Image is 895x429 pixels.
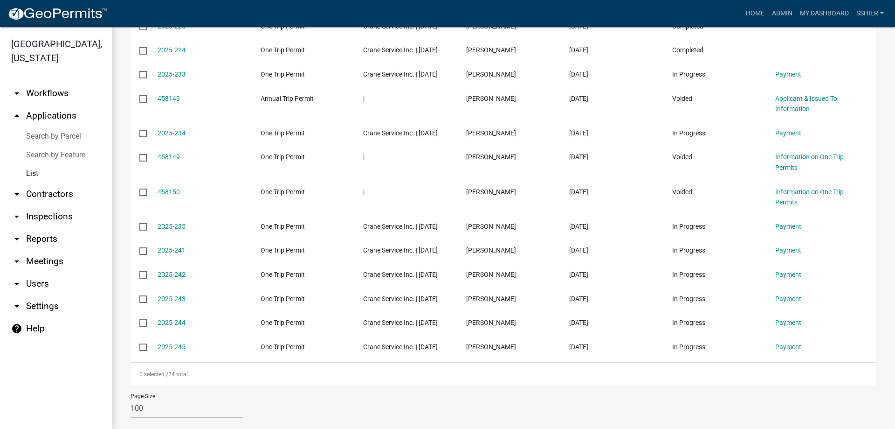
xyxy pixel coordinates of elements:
span: 0 selected / [139,371,168,378]
span: One Trip Permit [261,319,305,326]
span: In Progress [672,246,705,254]
span: Voided [672,95,692,102]
span: Josh Warner [466,46,516,54]
span: 08/01/2025 [569,70,588,78]
a: 458149 [158,153,180,161]
span: Crane Service Inc. | 08/21/2025 [363,295,438,302]
a: 2025-241 [158,246,186,254]
a: 2025-225 [158,22,186,30]
span: Josh Warner [466,188,516,196]
i: arrow_drop_down [11,301,22,312]
a: 2025-244 [158,319,186,326]
i: arrow_drop_down [11,88,22,99]
span: Josh Warner [466,319,516,326]
a: 2025-224 [158,46,186,54]
span: Crane Service Inc. | 08/21/2025 [363,271,438,278]
a: 458143 [158,95,180,102]
a: Payment [775,343,801,351]
span: Josh Warner [466,271,516,278]
span: 08/21/2025 [569,295,588,302]
a: sshier [853,5,888,22]
span: Crane Service Inc. | 08/21/2025 [363,246,438,254]
span: | [363,188,365,196]
span: 08/21/2025 [569,271,588,278]
span: 08/21/2025 [569,319,588,326]
span: Josh Warner [466,246,516,254]
span: One Trip Permit [261,46,305,54]
span: Josh Warner [466,295,516,302]
a: 2025-234 [158,129,186,137]
a: 2025-233 [158,70,186,78]
span: Josh Warner [466,22,516,30]
a: Payment [775,246,801,254]
span: One Trip Permit [261,153,305,161]
span: | [363,95,365,102]
span: Completed [672,22,703,30]
span: Crane Service Inc. | 08/01/2025 [363,223,438,230]
span: One Trip Permit [261,129,305,137]
span: Josh Warner [466,153,516,161]
a: Payment [775,319,801,326]
span: Annual Trip Permit [261,95,314,102]
a: 458150 [158,188,180,196]
i: arrow_drop_down [11,211,22,222]
a: 2025-235 [158,223,186,230]
span: One Trip Permit [261,188,305,196]
span: Josh Warner [466,95,516,102]
span: One Trip Permit [261,223,305,230]
a: Payment [775,129,801,137]
span: One Trip Permit [261,22,305,30]
a: Information on One Trip Permits [775,188,844,206]
span: One Trip Permit [261,295,305,302]
a: 2025-242 [158,271,186,278]
span: Crane Service Inc. | 07/28/2025 [363,22,438,30]
span: Josh Warner [466,223,516,230]
span: One Trip Permit [261,271,305,278]
i: arrow_drop_down [11,256,22,267]
a: Information on One Trip Permits [775,153,844,171]
span: In Progress [672,70,705,78]
span: In Progress [672,223,705,230]
i: arrow_drop_down [11,233,22,245]
a: Payment [775,271,801,278]
span: One Trip Permit [261,343,305,351]
span: 08/01/2025 [569,188,588,196]
span: Voided [672,188,692,196]
a: Payment [775,70,801,78]
span: 08/01/2025 [569,223,588,230]
a: 2025-245 [158,343,186,351]
span: In Progress [672,343,705,351]
span: 08/21/2025 [569,343,588,351]
i: arrow_drop_down [11,189,22,200]
span: 08/01/2025 [569,95,588,102]
span: 07/28/2025 [569,46,588,54]
a: Payment [775,295,801,302]
span: In Progress [672,295,705,302]
span: Crane Service Inc. | 07/28/2025 [363,46,438,54]
span: 08/01/2025 [569,153,588,161]
span: Crane Service Inc. | 08/01/2025 [363,70,438,78]
span: In Progress [672,129,705,137]
span: Completed [672,46,703,54]
span: 07/28/2025 [569,22,588,30]
span: Josh Warner [466,70,516,78]
i: help [11,323,22,334]
i: arrow_drop_up [11,110,22,121]
span: 08/01/2025 [569,129,588,137]
span: Josh Warner [466,129,516,137]
span: Josh Warner [466,343,516,351]
span: One Trip Permit [261,70,305,78]
span: Voided [672,153,692,161]
a: Admin [768,5,796,22]
a: Applicant & Issued To Information [775,95,837,113]
a: Home [742,5,768,22]
span: In Progress [672,319,705,326]
span: Crane Service Inc. | 08/01/2025 [363,129,438,137]
div: 24 total [131,363,876,386]
span: Crane Service Inc. | 08/21/2025 [363,319,438,326]
i: arrow_drop_down [11,278,22,289]
a: Payment [775,223,801,230]
span: 08/21/2025 [569,246,588,254]
a: My Dashboard [796,5,853,22]
span: | [363,153,365,161]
